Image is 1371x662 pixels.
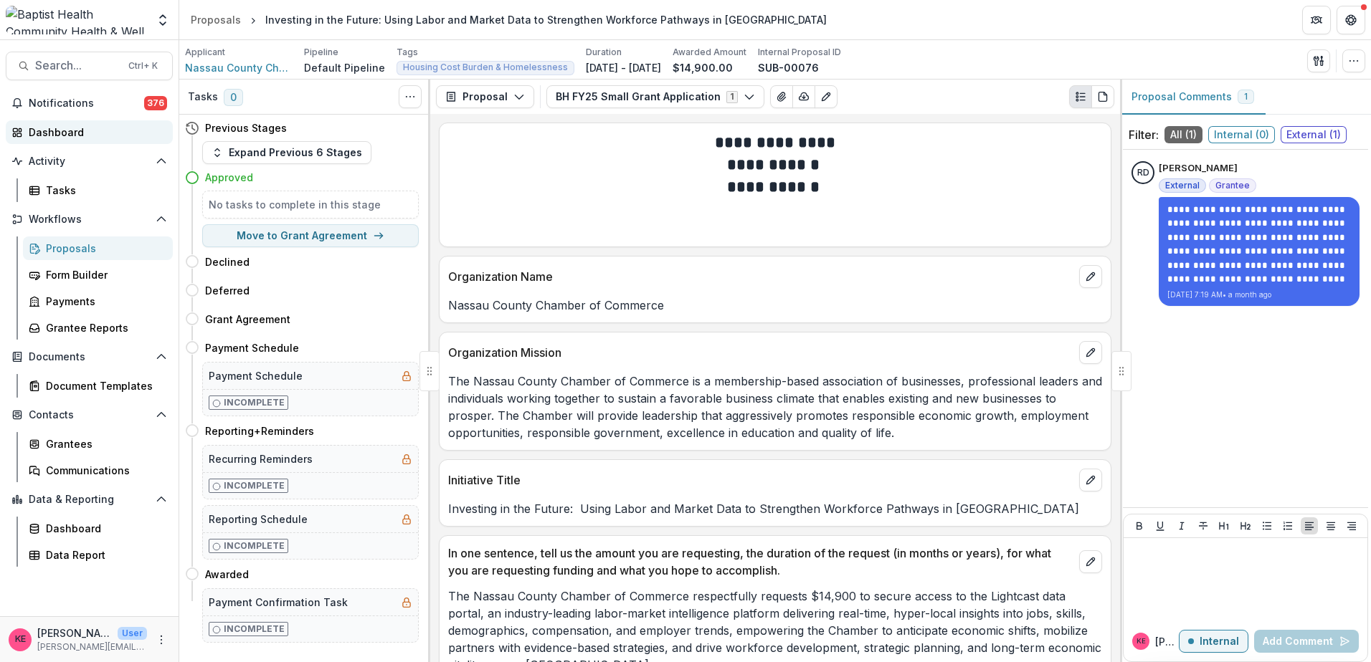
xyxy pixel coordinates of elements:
[224,89,243,106] span: 0
[399,85,422,108] button: Toggle View Cancelled Tasks
[23,543,173,567] a: Data Report
[1137,638,1146,645] div: Katie E
[673,46,746,59] p: Awarded Amount
[209,368,303,383] h5: Payment Schedule
[1131,517,1148,534] button: Bold
[29,409,150,421] span: Contacts
[205,283,250,298] h4: Deferred
[1079,550,1102,573] button: edit
[46,241,161,256] div: Proposals
[6,120,173,144] a: Dashboard
[1258,517,1276,534] button: Bullet List
[209,451,313,466] h5: Recurring Reminders
[1279,517,1296,534] button: Ordered List
[546,85,764,108] button: BH FY25 Small Grant Application1
[46,463,161,478] div: Communications
[224,539,285,552] p: Incomplete
[6,208,173,231] button: Open Workflows
[403,62,568,72] span: Housing Cost Burden & Homelessness
[265,12,827,27] div: Investing in the Future: Using Labor and Market Data to Strengthen Workforce Pathways in [GEOGRAP...
[1164,126,1202,143] span: All ( 1 )
[1165,181,1200,191] span: External
[185,9,832,30] nav: breadcrumb
[185,9,247,30] a: Proposals
[46,294,161,309] div: Payments
[1159,161,1238,176] p: [PERSON_NAME]
[448,471,1073,489] p: Initiative Title
[1215,517,1233,534] button: Heading 1
[202,224,419,247] button: Move to Grant Agreement
[46,436,161,451] div: Grantees
[1237,517,1254,534] button: Heading 2
[1301,517,1318,534] button: Align Left
[436,85,534,108] button: Proposal
[6,52,173,80] button: Search...
[188,91,218,103] h3: Tasks
[448,297,1102,314] p: Nassau County Chamber of Commerce
[23,289,173,313] a: Payments
[224,623,285,635] p: Incomplete
[153,631,170,648] button: More
[448,500,1102,517] p: Investing in the Future: Using Labor and Market Data to Strengthen Workforce Pathways in [GEOGRAP...
[23,263,173,287] a: Form Builder
[23,316,173,340] a: Grantee Reports
[1215,181,1250,191] span: Grantee
[1155,634,1179,649] p: [PERSON_NAME]
[118,627,147,640] p: User
[37,641,147,653] p: [PERSON_NAME][EMAIL_ADDRESS][DOMAIN_NAME]
[1337,6,1365,34] button: Get Help
[1281,126,1347,143] span: External ( 1 )
[815,85,838,108] button: Edit as form
[448,545,1073,579] p: In one sentence, tell us the amount you are requesting, the duration of the request (in months or...
[1195,517,1212,534] button: Strike
[29,97,144,110] span: Notifications
[185,46,225,59] p: Applicant
[209,512,308,527] h5: Reporting Schedule
[586,46,622,59] p: Duration
[23,374,173,398] a: Document Templates
[205,423,314,438] h4: Reporting+Reminders
[209,595,348,610] h5: Payment Confirmation Task
[1069,85,1092,108] button: Plaintext view
[1091,85,1114,108] button: PDF view
[448,344,1073,361] p: Organization Mission
[1302,6,1331,34] button: Partners
[1129,126,1159,143] p: Filter:
[758,46,841,59] p: Internal Proposal ID
[1137,168,1149,178] div: Regina Duncan
[304,46,338,59] p: Pipeline
[586,60,661,75] p: [DATE] - [DATE]
[46,378,161,393] div: Document Templates
[6,403,173,426] button: Open Contacts
[191,12,241,27] div: Proposals
[29,155,150,168] span: Activity
[1152,517,1169,534] button: Underline
[205,170,253,185] h4: Approved
[46,547,161,562] div: Data Report
[205,254,250,269] h4: Declined
[29,214,150,226] span: Workflows
[304,60,385,75] p: Default Pipeline
[6,488,173,511] button: Open Data & Reporting
[205,567,249,582] h4: Awarded
[46,267,161,282] div: Form Builder
[448,268,1073,285] p: Organization Name
[144,96,167,110] span: 376
[1322,517,1339,534] button: Align Center
[46,521,161,536] div: Dashboard
[29,351,150,363] span: Documents
[209,197,412,212] h5: No tasks to complete in this stage
[29,494,150,506] span: Data & Reporting
[46,183,161,198] div: Tasks
[153,6,173,34] button: Open entity switcher
[6,345,173,368] button: Open Documents
[1343,517,1360,534] button: Align Right
[1079,341,1102,364] button: edit
[185,60,293,75] a: Nassau County Chamber of Commerce
[23,236,173,260] a: Proposals
[23,178,173,202] a: Tasks
[1173,517,1190,534] button: Italicize
[1120,80,1266,115] button: Proposal Comments
[205,340,299,355] h4: Payment Schedule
